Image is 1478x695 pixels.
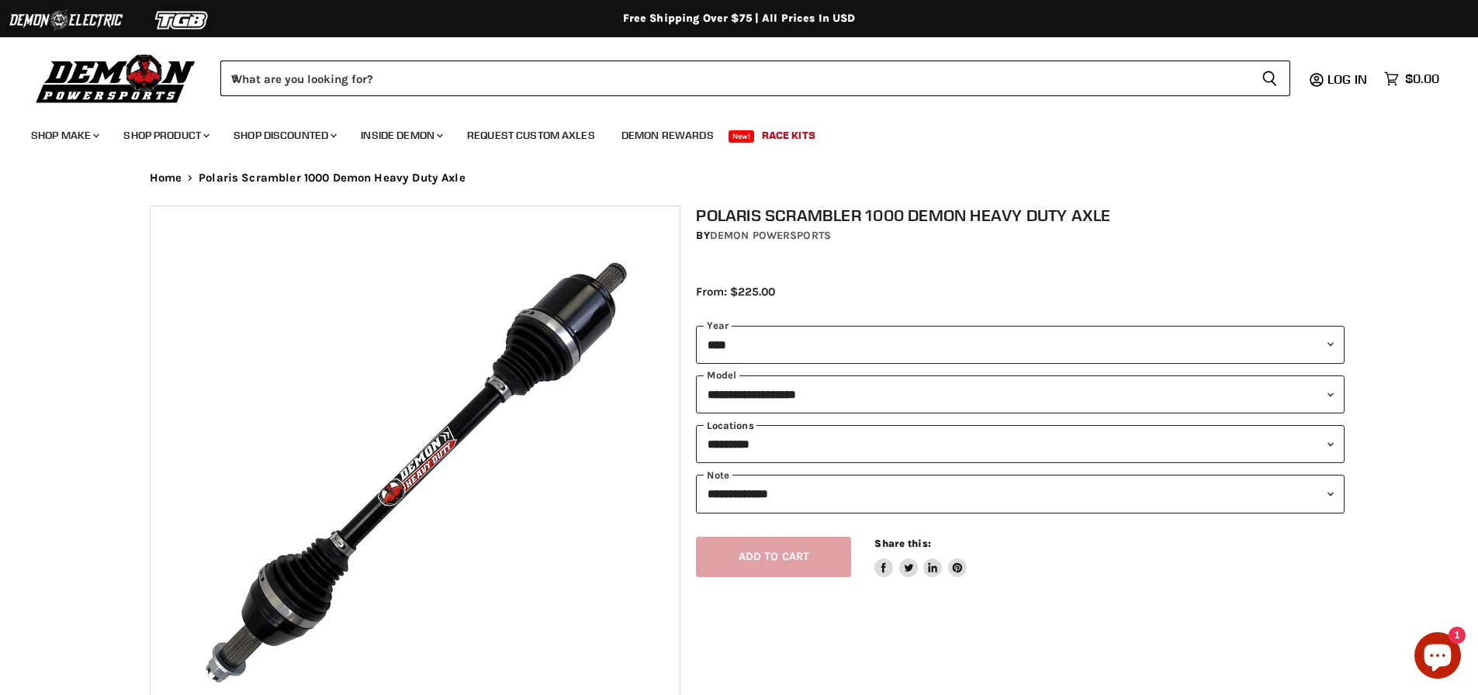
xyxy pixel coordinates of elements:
a: Home [150,171,182,185]
aside: Share this: [874,537,967,578]
form: Product [220,61,1290,96]
nav: Breadcrumbs [119,171,1360,185]
h1: Polaris Scrambler 1000 Demon Heavy Duty Axle [696,206,1345,225]
img: Demon Powersports [31,50,201,105]
a: Log in [1321,72,1376,86]
a: Race Kits [750,119,827,151]
img: TGB Logo 2 [124,5,241,35]
a: $0.00 [1376,67,1447,90]
a: Shop Make [19,119,109,151]
button: Search [1249,61,1290,96]
div: by [696,227,1345,244]
ul: Main menu [19,113,1435,151]
img: Demon Electric Logo 2 [8,5,124,35]
div: Free Shipping Over $75 | All Prices In USD [119,12,1360,26]
a: Demon Rewards [610,119,725,151]
span: New! [729,130,755,143]
a: Demon Powersports [710,229,831,242]
input: When autocomplete results are available use up and down arrows to review and enter to select [220,61,1249,96]
span: From: $225.00 [696,285,775,299]
span: $0.00 [1405,71,1439,86]
select: keys [696,425,1345,463]
a: Request Custom Axles [455,119,607,151]
select: year [696,326,1345,364]
a: Inside Demon [349,119,452,151]
span: Polaris Scrambler 1000 Demon Heavy Duty Axle [199,171,466,185]
select: modal-name [696,375,1345,413]
a: Shop Discounted [222,119,346,151]
span: Share this: [874,538,930,549]
inbox-online-store-chat: Shopify online store chat [1410,632,1466,683]
span: Log in [1327,71,1367,87]
select: keys [696,475,1345,513]
a: Shop Product [112,119,219,151]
